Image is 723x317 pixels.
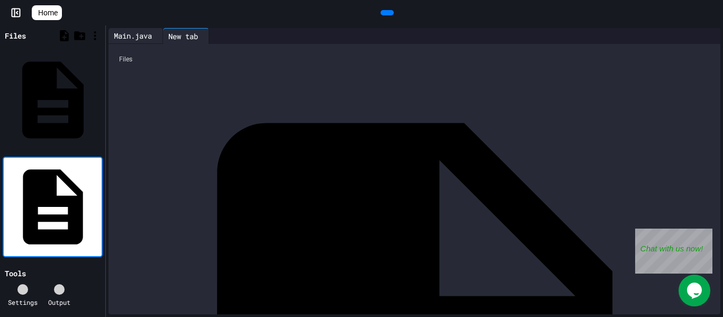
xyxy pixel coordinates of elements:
div: Files [114,49,715,69]
div: Output [48,297,70,307]
div: Main.java [109,30,157,41]
div: Files [5,30,26,41]
iframe: chat widget [635,229,712,274]
div: Main.java [109,28,163,44]
div: New tab [163,31,203,42]
span: Home [38,7,58,18]
div: Settings [8,297,38,307]
iframe: chat widget [679,275,712,306]
div: Tools [5,268,26,279]
a: Home [32,5,62,20]
div: New tab [163,28,209,44]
